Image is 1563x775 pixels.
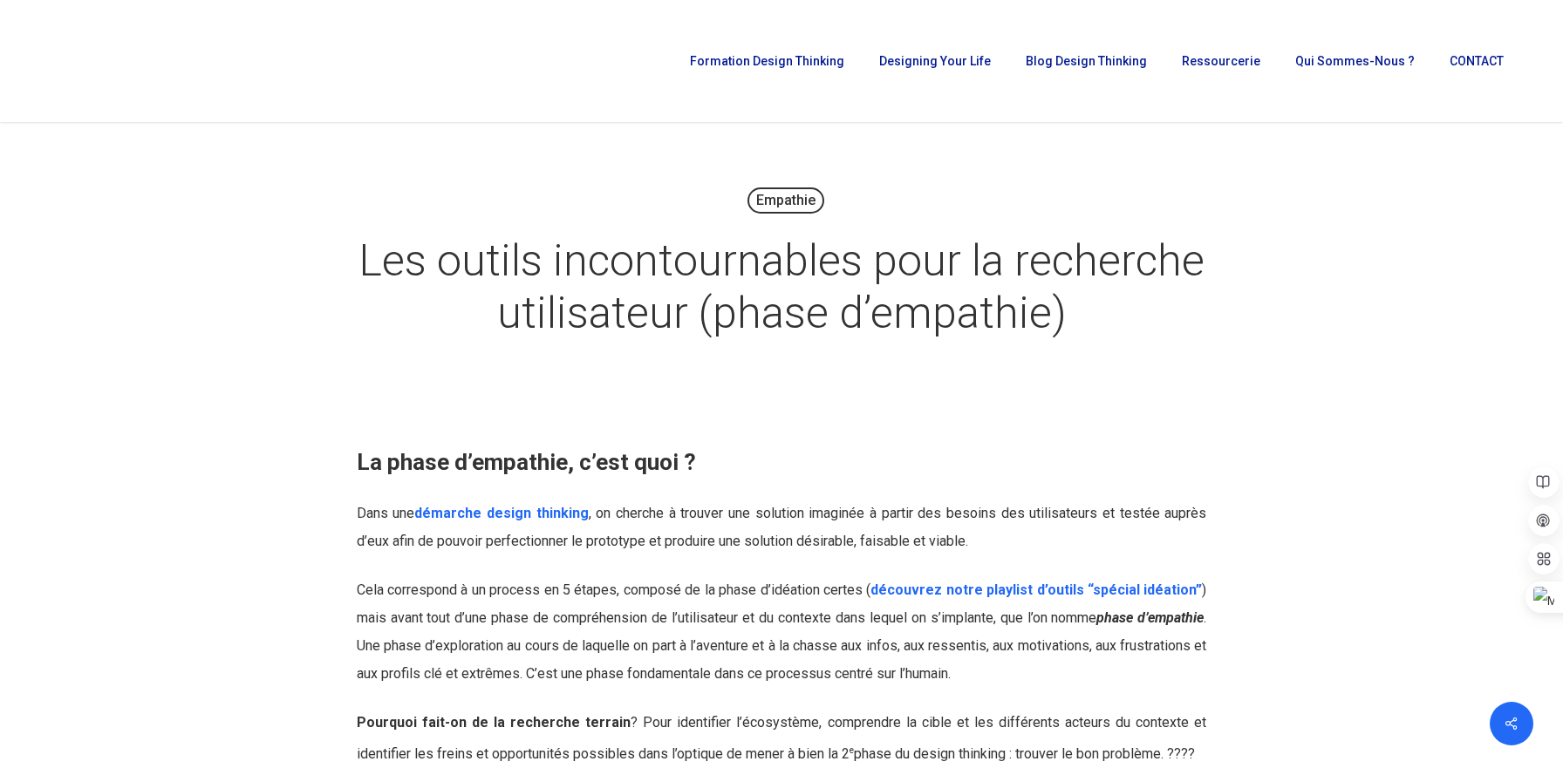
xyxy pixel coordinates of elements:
a: CONTACT [1441,55,1512,67]
span: Qui sommes-nous ? [1295,54,1415,68]
strong: phase d’empathie [1096,609,1204,626]
a: Empathie [747,187,824,214]
a: Designing Your Life [870,55,1000,67]
a: Blog Design Thinking [1017,55,1156,67]
span: Formation Design Thinking [690,54,844,68]
strong: Pourquoi fait-on de la recherche terrain [357,714,631,731]
img: French Future Academy [24,26,208,96]
span: Designing Your Life [879,54,991,68]
a: découvrez notre playlist d’outils “spécial idéation” [870,581,1202,598]
h1: Les outils incontournables pour la recherche utilisateur (phase d’empathie) [345,217,1218,357]
p: Cela correspond à un process en 5 étapes, composé de la phase d’idéation certes ( ) mais avant to... [357,576,1207,709]
span: CONTACT [1450,54,1504,68]
a: Ressourcerie [1173,55,1269,67]
strong: La phase d’empathie, c’est quoi ? [357,449,696,475]
p: Dans une , on cherche à trouver une solution imaginée à partir des besoins des utilisateurs et te... [357,500,1207,576]
a: Qui sommes-nous ? [1287,55,1423,67]
span: Blog Design Thinking [1026,54,1147,68]
a: démarche design thinking [414,505,588,521]
p: ? Pour identifier l’écosystème, comprendre la cible et les différents acteurs du contexte et iden... [357,709,1207,768]
sup: e [850,745,854,755]
a: Formation Design Thinking [681,55,853,67]
span: Ressourcerie [1182,54,1260,68]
